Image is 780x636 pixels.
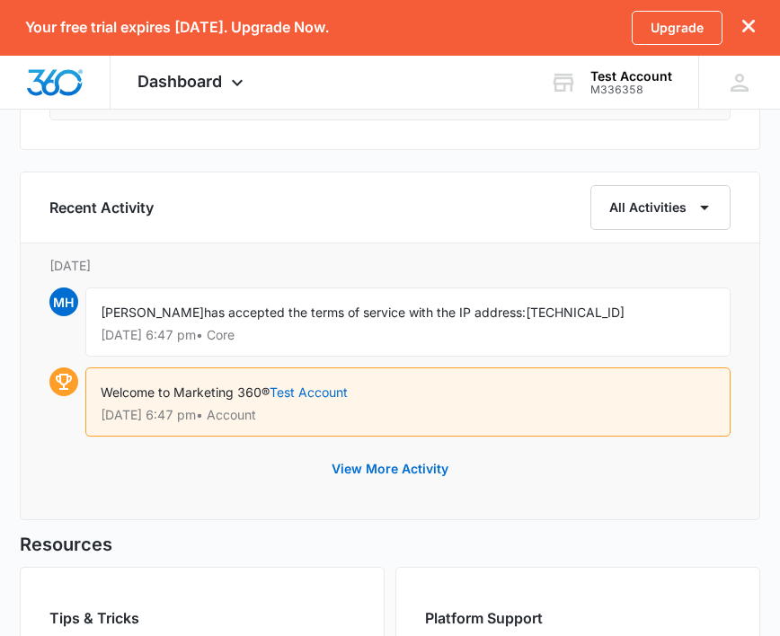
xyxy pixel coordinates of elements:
[101,329,716,341] p: [DATE] 6:47 pm • Core
[111,56,275,109] div: Dashboard
[742,19,755,36] button: dismiss this dialog
[270,384,348,400] a: Test Account
[590,69,672,84] div: account name
[590,84,672,96] div: account id
[101,384,270,400] span: Welcome to Marketing 360®
[101,409,716,421] p: [DATE] 6:47 pm • Account
[204,305,526,320] span: has accepted the terms of service with the IP address:
[425,607,731,629] h2: Platform Support
[49,197,154,218] h6: Recent Activity
[25,19,329,36] p: Your free trial expires [DATE]. Upgrade Now.
[632,11,722,45] a: Upgrade
[20,531,761,558] h5: Resources
[590,185,731,230] button: All Activities
[101,305,204,320] span: [PERSON_NAME]
[49,256,731,275] p: [DATE]
[137,72,222,91] span: Dashboard
[49,287,78,316] span: MH
[49,607,355,629] h2: Tips & Tricks
[526,305,625,320] span: [TECHNICAL_ID]
[314,447,466,490] button: View More Activity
